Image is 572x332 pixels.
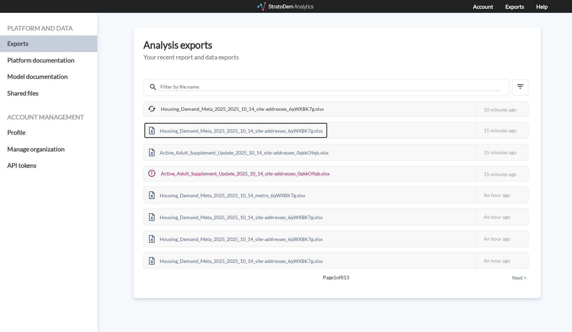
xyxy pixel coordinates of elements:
a: Platform documentation [7,52,90,69]
a: Profile [7,124,90,141]
div: 10 minutes ago [476,102,528,117]
div: Housing_Demand_Meta_2025_2025_10_14_site-addresses_6qWXBK7g.xlsx [144,102,329,116]
a: Active_Adult_Supplement_Update_2025_10_14_site-addresses_0qkkO9qb.xlsx [144,149,333,155]
a: Housing_Demand_Meta_2025_2025_10_14_site-addresses_6qWXBK7g.xlsx [144,235,328,241]
a: Exports [505,3,524,10]
span: Page 1 of 813 [168,274,504,281]
a: Help [536,3,548,10]
h4: Account management [7,114,90,121]
div: Active_Adult_Supplement_Update_2025_10_14_site-addresses_0qkkO9qb.xlsx [144,166,334,181]
a: API tokens [7,157,90,174]
a: Shared files [7,85,90,102]
div: An hour ago [476,253,528,268]
div: An hour ago [476,187,528,203]
h3: Analysis exports [143,40,531,50]
a: Housing_Demand_Meta_2025_2025_10_14_site-addresses_6qWXBK7g.xlsx [144,213,328,219]
a: Manage organization [7,141,90,158]
div: Housing_Demand_Meta_2025_2025_10_14_site-addresses_6qWXBK7g.xlsx [144,123,328,138]
a: Account [473,3,493,10]
h4: Platform and data [7,25,90,32]
div: An hour ago [476,209,528,225]
button: Next > [510,274,529,282]
h5: Your recent report and data exports [143,54,531,61]
input: Filter by file name [160,83,500,91]
div: Housing_Demand_Meta_2025_2025_10_14_site-addresses_6qWXBK7g.xlsx [144,253,328,268]
a: Housing_Demand_Meta_2025_2025_10_14_site-addresses_6qWXBK7g.xlsx [144,257,328,263]
div: 15 minutes ago [476,166,528,182]
div: Housing_Demand_Meta_2025_2025_10_14_metro_6qWXBK7g.xlsx [144,187,310,203]
div: Housing_Demand_Meta_2025_2025_10_14_site-addresses_6qWXBK7g.xlsx [144,231,328,247]
div: Housing_Demand_Meta_2025_2025_10_14_site-addresses_6qWXBK7g.xlsx [144,209,328,225]
a: Exports [7,35,90,52]
a: Housing_Demand_Meta_2025_2025_10_14_site-addresses_6qWXBK7g.xlsx [144,127,328,133]
div: Active_Adult_Supplement_Update_2025_10_14_site-addresses_0qkkO9qb.xlsx [144,144,333,160]
a: Housing_Demand_Meta_2025_2025_10_14_metro_6qWXBK7g.xlsx [144,191,310,197]
div: 15 minutes ago [476,144,528,160]
a: Model documentation [7,68,90,85]
div: 15 minutes ago [476,123,528,138]
div: An hour ago [476,231,528,247]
